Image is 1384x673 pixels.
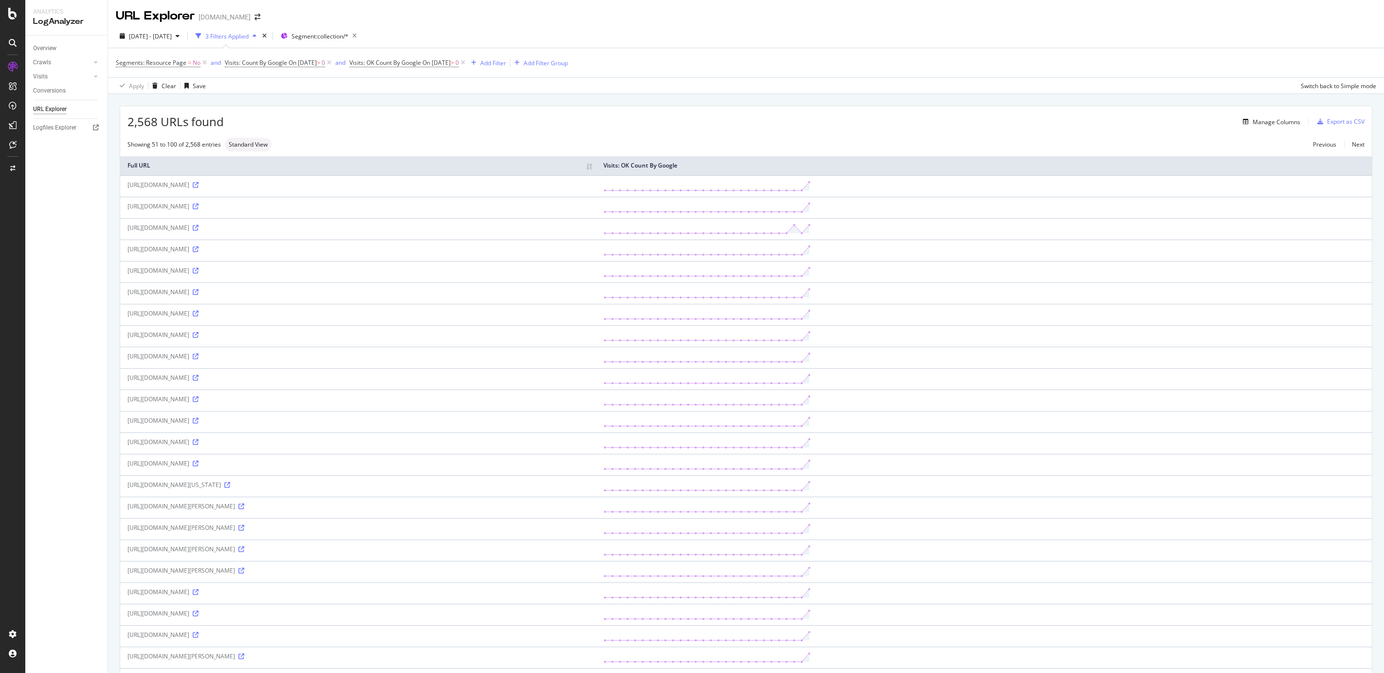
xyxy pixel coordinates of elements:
[33,72,48,82] div: Visits
[225,138,272,151] div: neutral label
[33,43,101,54] a: Overview
[480,59,506,67] div: Add Filter
[33,57,91,68] a: Crawls
[33,123,101,133] a: Logfiles Explorer
[127,631,589,639] div: [URL][DOMAIN_NAME]
[205,32,249,40] div: 3 Filters Applied
[33,8,100,16] div: Analytics
[127,331,589,339] div: [URL][DOMAIN_NAME]
[127,438,589,446] div: [URL][DOMAIN_NAME]
[127,609,589,617] div: [URL][DOMAIN_NAME]
[317,58,320,67] span: >
[127,459,589,467] div: [URL][DOMAIN_NAME]
[127,245,589,253] div: [URL][DOMAIN_NAME]
[211,58,221,67] button: and
[322,56,325,70] span: 0
[127,202,589,210] div: [URL][DOMAIN_NAME]
[127,181,589,189] div: [URL][DOMAIN_NAME]
[33,123,76,133] div: Logfiles Explorer
[33,86,101,96] a: Conversions
[289,58,317,67] span: On [DATE]
[524,59,568,67] div: Add Filter Group
[1351,640,1374,663] iframe: Intercom live chat
[129,32,172,40] span: [DATE] - [DATE]
[127,224,589,232] div: [URL][DOMAIN_NAME]
[127,523,589,532] div: [URL][DOMAIN_NAME][PERSON_NAME]
[127,140,221,149] div: Showing 51 to 100 of 2,568 entries
[1344,137,1365,151] a: Next
[199,12,251,22] div: [DOMAIN_NAME]
[510,57,568,69] button: Add Filter Group
[120,156,596,175] th: Full URL: activate to sort column ascending
[127,352,589,360] div: [URL][DOMAIN_NAME]
[181,78,206,93] button: Save
[127,652,589,660] div: [URL][DOMAIN_NAME][PERSON_NAME]
[291,32,348,40] span: Segment: collection/*
[277,28,361,44] button: Segment:collection/*
[33,57,51,68] div: Crawls
[451,58,454,67] span: >
[127,266,589,275] div: [URL][DOMAIN_NAME]
[192,28,260,44] button: 3 Filters Applied
[422,58,451,67] span: On [DATE]
[229,142,268,148] span: Standard View
[255,14,260,20] div: arrow-right-arrow-left
[467,57,506,69] button: Add Filter
[127,588,589,596] div: [URL][DOMAIN_NAME]
[127,113,224,130] span: 2,568 URLs found
[1253,118,1300,126] div: Manage Columns
[127,481,589,489] div: [URL][DOMAIN_NAME][US_STATE]
[127,395,589,403] div: [URL][DOMAIN_NAME]
[116,28,183,44] button: [DATE] - [DATE]
[1297,78,1376,93] button: Switch back to Simple mode
[116,8,195,24] div: URL Explorer
[1327,117,1365,126] div: Export as CSV
[188,58,191,67] span: =
[127,416,589,425] div: [URL][DOMAIN_NAME]
[193,56,200,70] span: No
[33,104,67,114] div: URL Explorer
[33,104,101,114] a: URL Explorer
[193,82,206,90] div: Save
[1239,116,1300,128] button: Manage Columns
[127,502,589,510] div: [URL][DOMAIN_NAME][PERSON_NAME]
[148,78,176,93] button: Clear
[1301,82,1376,90] div: Switch back to Simple mode
[116,58,186,67] span: Segments: Resource Page
[225,58,287,67] span: Visits: Count By Google
[1313,114,1365,130] button: Export as CSV
[127,309,589,318] div: [URL][DOMAIN_NAME]
[127,374,589,382] div: [URL][DOMAIN_NAME]
[127,566,589,575] div: [URL][DOMAIN_NAME][PERSON_NAME]
[596,156,1372,175] th: Visits: OK Count By Google
[129,82,144,90] div: Apply
[33,43,56,54] div: Overview
[33,16,100,27] div: LogAnalyzer
[260,31,269,41] div: times
[127,545,589,553] div: [URL][DOMAIN_NAME][PERSON_NAME]
[1305,137,1344,151] a: Previous
[116,78,144,93] button: Apply
[335,58,346,67] button: and
[455,56,459,70] span: 0
[349,58,421,67] span: Visits: OK Count By Google
[33,72,91,82] a: Visits
[33,86,66,96] div: Conversions
[127,288,589,296] div: [URL][DOMAIN_NAME]
[162,82,176,90] div: Clear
